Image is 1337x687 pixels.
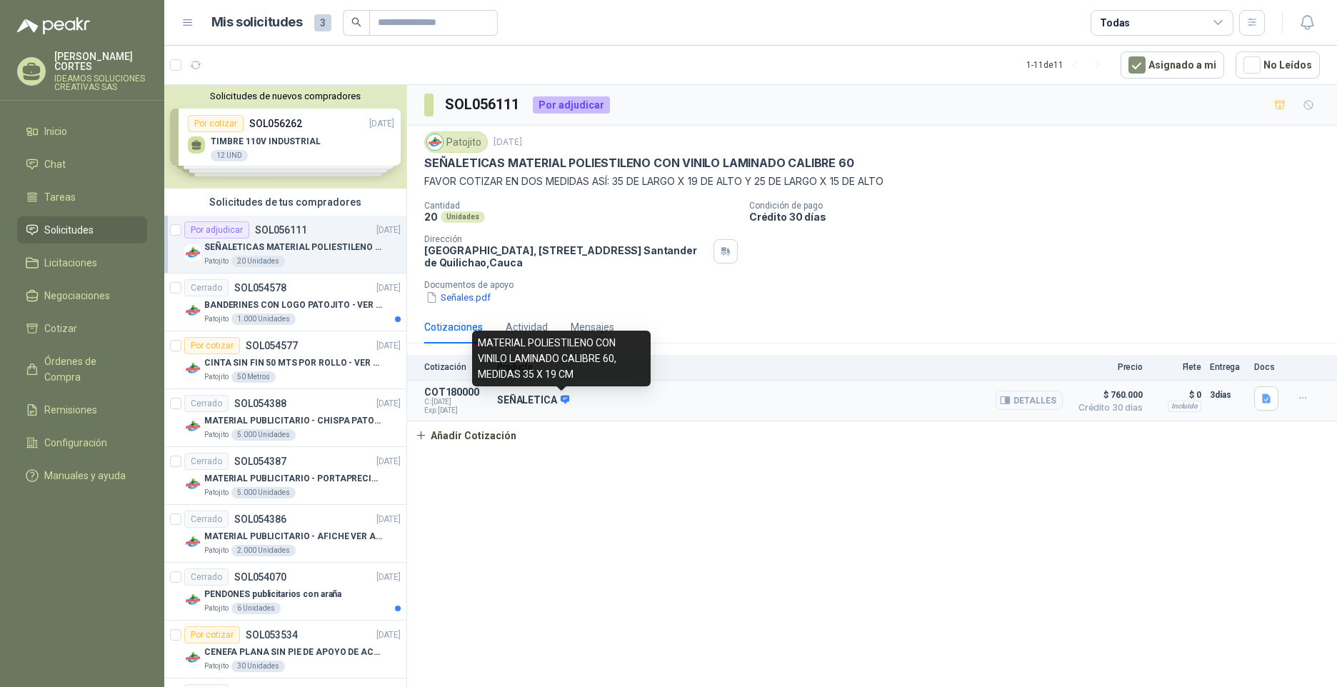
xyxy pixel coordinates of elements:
[234,398,286,408] p: SOL054388
[17,249,147,276] a: Licitaciones
[204,530,382,543] p: MATERIAL PUBLICITARIO - AFICHE VER ADJUNTO
[17,429,147,456] a: Configuración
[1236,51,1320,79] button: No Leídos
[231,314,296,325] div: 1.000 Unidades
[184,533,201,551] img: Company Logo
[445,94,521,116] h3: SOL056111
[204,314,229,325] p: Patojito
[204,472,382,486] p: MATERIAL PUBLICITARIO - PORTAPRECIOS VER ADJUNTO
[184,244,201,261] img: Company Logo
[255,225,307,235] p: SOL056111
[231,429,296,441] div: 5.000 Unidades
[376,397,401,411] p: [DATE]
[54,51,147,71] p: [PERSON_NAME] CORTES
[407,421,524,450] button: Añadir Cotización
[184,649,201,666] img: Company Logo
[231,545,296,556] div: 2.000 Unidades
[424,362,489,372] p: Cotización
[494,136,522,149] p: [DATE]
[1210,362,1246,372] p: Entrega
[17,282,147,309] a: Negociaciones
[204,299,382,312] p: BANDERINES CON LOGO PATOJITO - VER DOC ADJUNTO
[204,603,229,614] p: Patojito
[497,394,569,407] p: SEÑALETICA
[1071,386,1143,403] span: $ 760.000
[1071,403,1143,412] span: Crédito 30 días
[1100,15,1130,31] div: Todas
[17,315,147,342] a: Cotizar
[184,511,229,528] div: Cerrado
[231,603,281,614] div: 6 Unidades
[231,487,296,498] div: 5.000 Unidades
[204,429,229,441] p: Patojito
[376,224,401,237] p: [DATE]
[424,156,853,171] p: SEÑALETICAS MATERIAL POLIESTILENO CON VINILO LAMINADO CALIBRE 60
[44,435,107,451] span: Configuración
[472,331,651,386] div: MATERIAL POLIESTILENO CON VINILO LAMINADO CALIBRE 60, MEDIDAS 35 X 19 CM
[184,453,229,470] div: Cerrado
[204,545,229,556] p: Patojito
[170,91,401,101] button: Solicitudes de nuevos compradores
[376,281,401,295] p: [DATE]
[424,290,492,305] button: Señales.pdf
[497,362,1063,372] p: Producto
[44,222,94,238] span: Solicitudes
[1121,51,1224,79] button: Asignado a mi
[164,505,406,563] a: CerradoSOL054386[DATE] Company LogoMATERIAL PUBLICITARIO - AFICHE VER ADJUNTOPatojito2.000 Unidades
[424,406,489,415] span: Exp: [DATE]
[376,628,401,642] p: [DATE]
[164,563,406,621] a: CerradoSOL054070[DATE] Company LogoPENDONES publicitarios con arañaPatojito6 Unidades
[184,476,201,493] img: Company Logo
[164,85,406,189] div: Solicitudes de nuevos compradoresPor cotizarSOL056262[DATE] TIMBRE 110V INDUSTRIAL12 UNDPor cotiz...
[231,661,285,672] div: 30 Unidades
[204,588,341,601] p: PENDONES publicitarios con araña
[424,398,489,406] span: C: [DATE]
[427,134,443,150] img: Company Logo
[424,131,488,153] div: Patojito
[184,279,229,296] div: Cerrado
[351,17,361,27] span: search
[17,348,147,391] a: Órdenes de Compra
[44,353,134,385] span: Órdenes de Compra
[749,201,1331,211] p: Condición de pago
[1026,54,1109,76] div: 1 - 11 de 11
[54,74,147,91] p: IDEAMOS SOLUCIONES CREATIVAS SAS
[44,288,110,304] span: Negociaciones
[17,118,147,145] a: Inicio
[184,395,229,412] div: Cerrado
[17,17,90,34] img: Logo peakr
[204,414,382,428] p: MATERIAL PUBLICITARIO - CHISPA PATOJITO VER ADJUNTO
[17,184,147,211] a: Tareas
[1151,386,1201,403] p: $ 0
[184,626,240,643] div: Por cotizar
[164,189,406,216] div: Solicitudes de tus compradores
[749,211,1331,223] p: Crédito 30 días
[44,156,66,172] span: Chat
[164,389,406,447] a: CerradoSOL054388[DATE] Company LogoMATERIAL PUBLICITARIO - CHISPA PATOJITO VER ADJUNTOPatojito5.0...
[376,571,401,584] p: [DATE]
[184,221,249,239] div: Por adjudicar
[184,360,201,377] img: Company Logo
[376,513,401,526] p: [DATE]
[184,302,201,319] img: Company Logo
[234,514,286,524] p: SOL054386
[1254,362,1283,372] p: Docs
[184,418,201,435] img: Company Logo
[314,14,331,31] span: 3
[424,211,438,223] p: 20
[424,174,1320,189] p: FAVOR COTIZAR EN DOS MEDIDAS ASÍ: 35 DE LARGO X 19 DE ALTO Y 25 DE LARGO X 15 DE ALTO
[571,319,614,335] div: Mensajes
[44,402,97,418] span: Remisiones
[204,356,382,370] p: CINTA SIN FIN 50 MTS POR ROLLO - VER DOC ADJUNTO
[44,468,126,483] span: Manuales y ayuda
[1210,386,1246,403] p: 3 días
[164,447,406,505] a: CerradoSOL054387[DATE] Company LogoMATERIAL PUBLICITARIO - PORTAPRECIOS VER ADJUNTOPatojito5.000 ...
[376,455,401,468] p: [DATE]
[204,646,382,659] p: CENEFA PLANA SIN PIE DE APOYO DE ACUERDO A LA IMAGEN ADJUNTA
[211,12,303,33] h1: Mis solicitudes
[164,621,406,678] a: Por cotizarSOL053534[DATE] Company LogoCENEFA PLANA SIN PIE DE APOYO DE ACUERDO A LA IMAGEN ADJUN...
[204,371,229,383] p: Patojito
[234,572,286,582] p: SOL054070
[424,386,489,398] p: COT180000
[17,151,147,178] a: Chat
